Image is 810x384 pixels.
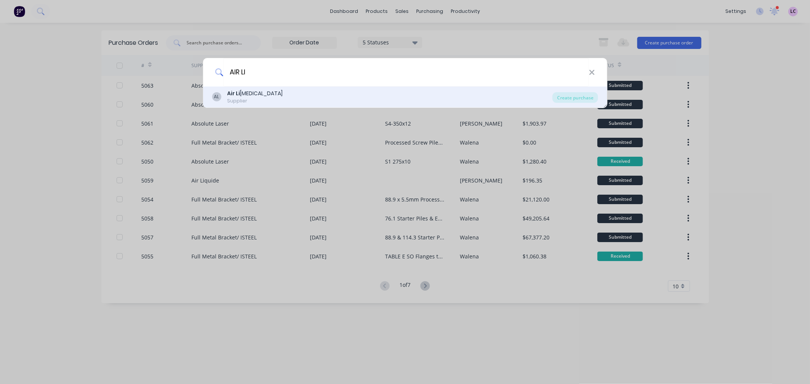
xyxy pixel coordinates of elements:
[227,90,240,97] b: Air Li
[553,92,598,103] div: Create purchase
[212,92,221,101] div: AL
[227,90,283,98] div: [MEDICAL_DATA]
[227,98,283,104] div: Supplier
[223,58,589,87] input: Enter a supplier name to create a new order...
